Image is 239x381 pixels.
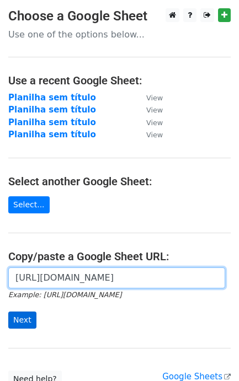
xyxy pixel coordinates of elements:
[8,29,231,40] p: Use one of the options below...
[135,130,163,139] a: View
[146,106,163,114] small: View
[8,8,231,24] h3: Choose a Google Sheet
[135,117,163,127] a: View
[8,291,121,299] small: Example: [URL][DOMAIN_NAME]
[8,93,96,103] a: Planilha sem título
[8,196,50,213] a: Select...
[184,328,239,381] iframe: Chat Widget
[8,312,36,329] input: Next
[8,267,225,288] input: Paste your Google Sheet URL here
[8,117,96,127] a: Planilha sem título
[8,74,231,87] h4: Use a recent Google Sheet:
[146,131,163,139] small: View
[146,119,163,127] small: View
[8,130,96,139] a: Planilha sem título
[184,328,239,381] div: Widget de chat
[146,94,163,102] small: View
[8,175,231,188] h4: Select another Google Sheet:
[8,250,231,263] h4: Copy/paste a Google Sheet URL:
[135,93,163,103] a: View
[8,105,96,115] a: Planilha sem título
[135,105,163,115] a: View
